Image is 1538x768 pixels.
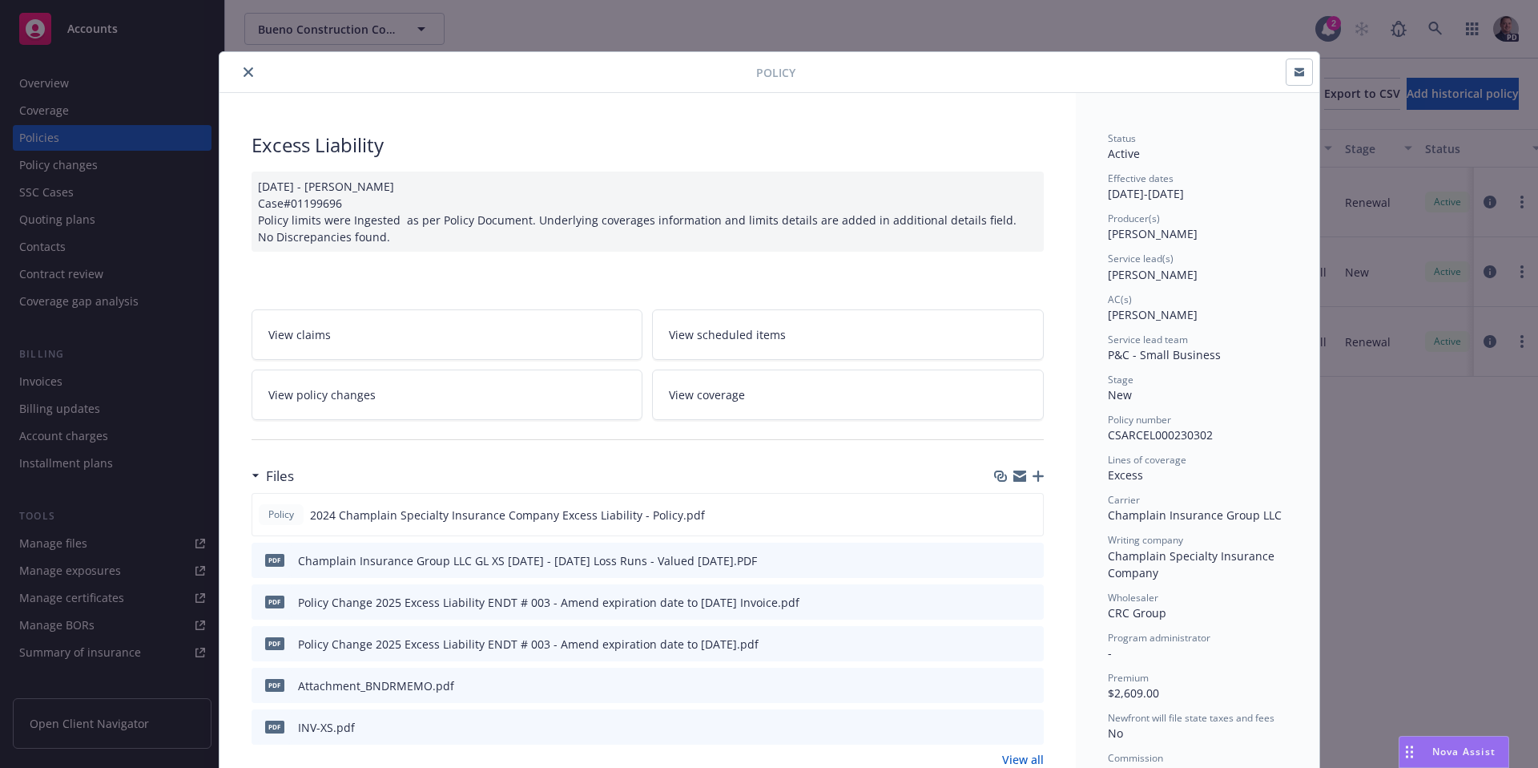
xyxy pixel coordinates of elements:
span: New [1108,387,1132,402]
span: AC(s) [1108,293,1132,306]
span: pdf [265,637,284,649]
span: [PERSON_NAME] [1108,226,1198,241]
div: Policy Change 2025 Excess Liability ENDT # 003 - Amend expiration date to [DATE] Invoice.pdf [298,594,799,611]
span: $2,609.00 [1108,685,1159,701]
button: preview file [1023,636,1037,653]
span: Policy [265,507,297,522]
div: Policy Change 2025 Excess Liability ENDT # 003 - Amend expiration date to [DATE].pdf [298,636,759,653]
span: Champlain Insurance Group LLC [1108,507,1282,523]
span: CSARCEL000230302 [1108,427,1213,443]
span: Carrier [1108,493,1140,507]
span: Effective dates [1108,172,1174,185]
div: Champlain Insurance Group LLC GL XS [DATE] - [DATE] Loss Runs - Valued [DATE].PDF [298,552,757,569]
span: Commission [1108,751,1163,765]
span: [PERSON_NAME] [1108,267,1198,282]
h3: Files [266,466,294,487]
button: preview file [1022,507,1037,523]
span: Producer(s) [1108,212,1160,225]
a: View scheduled items [652,309,1044,360]
a: View all [1002,751,1044,768]
div: Attachment_BNDRMEMO.pdf [298,677,454,694]
button: download file [997,636,1010,653]
span: View scheduled items [669,326,786,343]
span: Active [1108,146,1140,161]
span: Lines of coverage [1108,453,1186,467]
div: [DATE] - [DATE] [1108,172,1287,202]
span: - [1108,645,1112,661]
span: Writing company [1108,533,1183,547]
span: Service lead team [1108,333,1188,346]
button: download file [997,552,1010,569]
span: CRC Group [1108,605,1166,620]
button: Nova Assist [1399,736,1509,768]
div: Drag to move [1399,737,1419,767]
span: pdf [265,721,284,733]
span: Program administrator [1108,631,1210,645]
span: Newfront will file state taxes and fees [1108,711,1274,725]
span: No [1108,726,1123,741]
button: download file [997,719,1010,736]
div: Excess Liability [252,131,1044,159]
button: download file [997,594,1010,611]
span: Wholesaler [1108,591,1158,604]
span: [PERSON_NAME] [1108,307,1198,322]
span: pdf [265,596,284,608]
a: View coverage [652,370,1044,420]
span: Policy [756,64,795,81]
span: Status [1108,131,1136,145]
span: Policy number [1108,413,1171,426]
button: preview file [1023,677,1037,694]
button: close [239,63,258,82]
div: Files [252,466,294,487]
span: Stage [1108,373,1133,386]
button: preview file [1023,594,1037,611]
span: View claims [268,326,331,343]
span: 2024 Champlain Specialty Insurance Company Excess Liability - Policy.pdf [310,507,705,523]
span: Champlain Specialty Insurance Company [1108,548,1278,580]
button: preview file [1023,552,1037,569]
span: P&C - Small Business [1108,347,1221,362]
a: View claims [252,309,643,360]
span: Nova Assist [1432,745,1496,758]
span: PDF [265,554,284,566]
button: download file [997,677,1010,694]
span: View policy changes [268,386,376,403]
span: Premium [1108,671,1149,685]
span: View coverage [669,386,745,403]
span: pdf [265,679,284,691]
button: download file [996,507,1009,523]
a: View policy changes [252,370,643,420]
span: Excess [1108,467,1143,483]
div: [DATE] - [PERSON_NAME] Case#01199696 Policy limits were Ingested as per Policy Document. Underlyi... [252,172,1044,252]
span: Service lead(s) [1108,252,1174,265]
button: preview file [1023,719,1037,736]
div: INV-XS.pdf [298,719,355,736]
